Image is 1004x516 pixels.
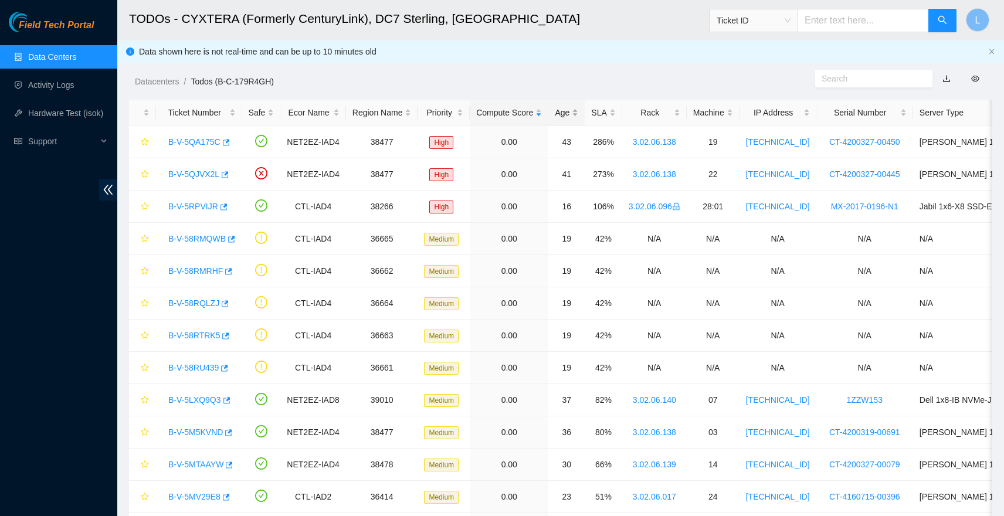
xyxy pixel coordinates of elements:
[585,126,622,158] td: 286%
[470,223,548,255] td: 0.00
[141,493,149,502] span: star
[191,77,274,86] a: Todos (B-C-179R4GH)
[622,352,687,384] td: N/A
[548,287,585,320] td: 19
[585,384,622,416] td: 82%
[346,352,418,384] td: 36661
[346,255,418,287] td: 36662
[280,449,345,481] td: NET2EZ-IAD4
[687,320,740,352] td: N/A
[141,460,149,470] span: star
[14,137,22,145] span: read
[585,191,622,223] td: 106%
[255,361,267,373] span: exclamation-circle
[280,158,345,191] td: NET2EZ-IAD4
[346,481,418,513] td: 36414
[168,298,219,308] a: B-V-58RQLZJ
[548,384,585,416] td: 37
[585,158,622,191] td: 273%
[622,255,687,287] td: N/A
[19,20,94,31] span: Field Tech Portal
[346,223,418,255] td: 36665
[28,108,103,118] a: Hardware Test (isok)
[938,15,947,26] span: search
[988,48,995,55] span: close
[548,416,585,449] td: 36
[135,133,150,151] button: star
[816,223,913,255] td: N/A
[424,491,459,504] span: Medium
[141,396,149,405] span: star
[746,395,810,405] a: [TECHNICAL_ID]
[255,328,267,341] span: exclamation-circle
[280,384,345,416] td: NET2EZ-IAD8
[585,223,622,255] td: 42%
[141,267,149,276] span: star
[255,490,267,502] span: check-circle
[255,232,267,244] span: exclamation-circle
[168,460,223,469] a: B-V-5MTAAYW
[168,137,221,147] a: B-V-5QA175C
[822,72,917,85] input: Search
[470,158,548,191] td: 0.00
[829,169,900,179] a: CT-4200327-00445
[585,320,622,352] td: 42%
[740,287,816,320] td: N/A
[424,426,459,439] span: Medium
[798,9,929,32] input: Enter text here...
[717,12,791,29] span: Ticket ID
[829,492,900,501] a: CT-4160715-00396
[135,358,150,377] button: star
[255,167,267,179] span: close-circle
[687,481,740,513] td: 24
[672,202,680,211] span: lock
[975,13,981,28] span: L
[135,165,150,184] button: star
[346,449,418,481] td: 38478
[548,223,585,255] td: 19
[168,266,223,276] a: B-V-58RMRHF
[687,158,740,191] td: 22
[585,287,622,320] td: 42%
[280,287,345,320] td: CTL-IAD4
[168,234,226,243] a: B-V-58RMQWB
[184,77,186,86] span: /
[141,364,149,373] span: star
[346,158,418,191] td: 38477
[816,255,913,287] td: N/A
[255,296,267,308] span: exclamation-circle
[168,331,220,340] a: B-V-58RTRK5
[633,492,676,501] a: 3.02.06.017
[687,352,740,384] td: N/A
[548,191,585,223] td: 16
[168,427,223,437] a: B-V-5M5KVND
[548,255,585,287] td: 19
[470,191,548,223] td: 0.00
[470,287,548,320] td: 0.00
[424,265,459,278] span: Medium
[633,460,676,469] a: 3.02.06.139
[141,331,149,341] span: star
[971,74,979,83] span: eye
[470,126,548,158] td: 0.00
[168,395,221,405] a: B-V-5LXQ9Q3
[429,168,453,181] span: High
[687,126,740,158] td: 19
[746,202,810,211] a: [TECHNICAL_ID]
[141,235,149,244] span: star
[429,201,453,213] span: High
[135,391,150,409] button: star
[548,320,585,352] td: 19
[429,136,453,149] span: High
[633,169,676,179] a: 3.02.06.138
[255,264,267,276] span: exclamation-circle
[168,202,218,211] a: B-V-5RPVIJR
[470,416,548,449] td: 0.00
[746,169,810,179] a: [TECHNICAL_ID]
[829,137,900,147] a: CT-4200327-00450
[346,126,418,158] td: 38477
[633,137,676,147] a: 3.02.06.138
[816,320,913,352] td: N/A
[687,255,740,287] td: N/A
[470,481,548,513] td: 0.00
